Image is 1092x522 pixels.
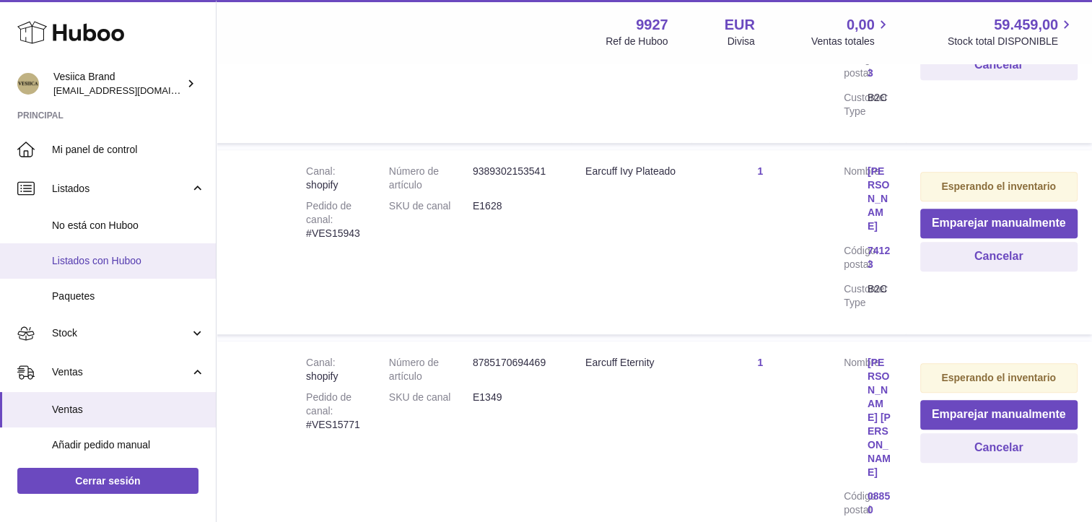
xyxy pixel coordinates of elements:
[941,372,1056,383] strong: Esperando el inventario
[52,254,205,268] span: Listados con Huboo
[868,490,891,517] a: 08850
[52,438,205,452] span: Añadir pedido manual
[920,400,1078,430] button: Emparejar manualmente
[868,165,891,232] a: [PERSON_NAME]
[725,15,755,35] strong: EUR
[847,15,875,35] span: 0,00
[868,244,891,271] a: 74123
[52,403,205,417] span: Ventas
[17,468,198,494] a: Cerrar sesión
[948,35,1075,48] span: Stock total DISPONIBLE
[868,91,891,118] dd: B2C
[17,73,39,95] img: logistic@vesiica.com
[306,356,360,383] div: shopify
[636,15,668,35] strong: 9927
[844,91,868,118] dt: Customer Type
[52,182,190,196] span: Listados
[920,433,1078,463] button: Cancelar
[473,356,556,383] dd: 8785170694469
[389,356,473,383] dt: Número de artículo
[52,219,205,232] span: No está con Huboo
[53,70,183,97] div: Vesiica Brand
[53,84,212,96] span: [EMAIL_ADDRESS][DOMAIN_NAME]
[606,35,668,48] div: Ref de Huboo
[868,282,891,310] dd: B2C
[473,165,556,192] dd: 9389302153541
[948,15,1075,48] a: 59.459,00 Stock total DISPONIBLE
[52,326,190,340] span: Stock
[757,357,763,368] a: 1
[585,356,677,370] div: Earcuff Eternity
[844,490,868,521] dt: Código postal
[585,165,677,178] div: Earcuff Ivy Plateado
[473,391,556,404] dd: E1349
[920,242,1078,271] button: Cancelar
[844,356,868,482] dt: Nombre
[844,244,868,275] dt: Código postal
[52,143,205,157] span: Mi panel de control
[728,35,755,48] div: Divisa
[844,53,868,84] dt: Código postal
[811,35,891,48] span: Ventas totales
[306,391,360,432] div: #VES15771
[306,199,360,240] div: #VES15943
[143,150,292,334] td: 18º ago.
[52,365,190,379] span: Ventas
[473,199,556,213] dd: E1628
[844,282,868,310] dt: Customer Type
[306,200,351,225] strong: Pedido de canal
[757,165,763,177] a: 1
[844,165,868,236] dt: Nombre
[868,53,891,80] a: 45593
[389,391,473,404] dt: SKU de canal
[941,180,1056,192] strong: Esperando el inventario
[306,391,351,417] strong: Pedido de canal
[920,51,1078,80] button: Cancelar
[994,15,1058,35] span: 59.459,00
[868,356,891,479] a: [PERSON_NAME] [PERSON_NAME]
[920,209,1078,238] button: Emparejar manualmente
[306,357,335,368] strong: Canal
[306,165,335,177] strong: Canal
[52,290,205,303] span: Paquetes
[811,15,891,48] a: 0,00 Ventas totales
[389,199,473,213] dt: SKU de canal
[389,165,473,192] dt: Número de artículo
[306,165,360,192] div: shopify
